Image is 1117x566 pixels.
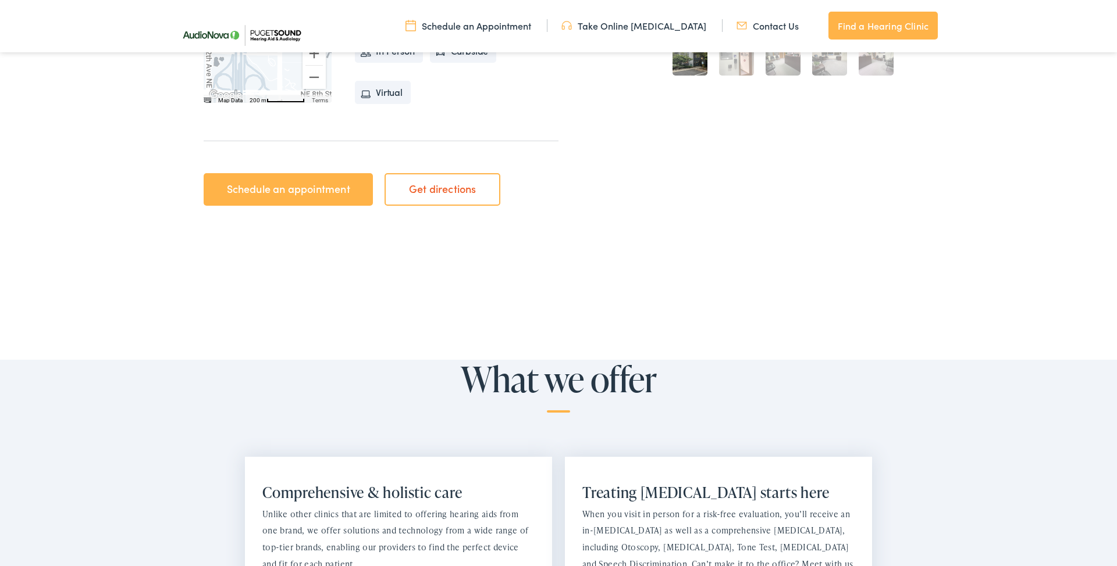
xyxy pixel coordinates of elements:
[262,483,535,501] h2: Comprehensive & holistic care
[561,19,706,32] a: Take Online [MEDICAL_DATA]
[737,19,747,32] img: utility icon
[218,96,243,105] button: Map Data
[207,88,245,103] img: Google
[582,483,855,501] h2: Treating [MEDICAL_DATA] starts here
[355,81,411,104] li: Virtual
[303,42,326,65] button: Zoom in
[766,41,801,76] a: 3
[203,96,211,105] button: Keyboard shortcuts
[673,41,707,76] a: 1
[405,19,531,32] a: Schedule an Appointment
[303,66,326,89] button: Zoom out
[239,360,878,413] h2: What we offer
[250,97,266,103] span: 200 m
[561,19,572,32] img: utility icon
[385,173,500,206] a: Get directions
[246,95,308,103] button: Map Scale: 200 m per 62 pixels
[405,19,416,32] img: utility icon
[859,41,894,76] a: 5
[737,19,799,32] a: Contact Us
[207,88,245,103] a: Open this area in Google Maps (opens a new window)
[828,12,938,40] a: Find a Hearing Clinic
[312,97,328,103] a: Terms (opens in new tab)
[812,41,847,76] a: 4
[204,173,373,206] a: Schedule an appointment
[719,41,754,76] a: 2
